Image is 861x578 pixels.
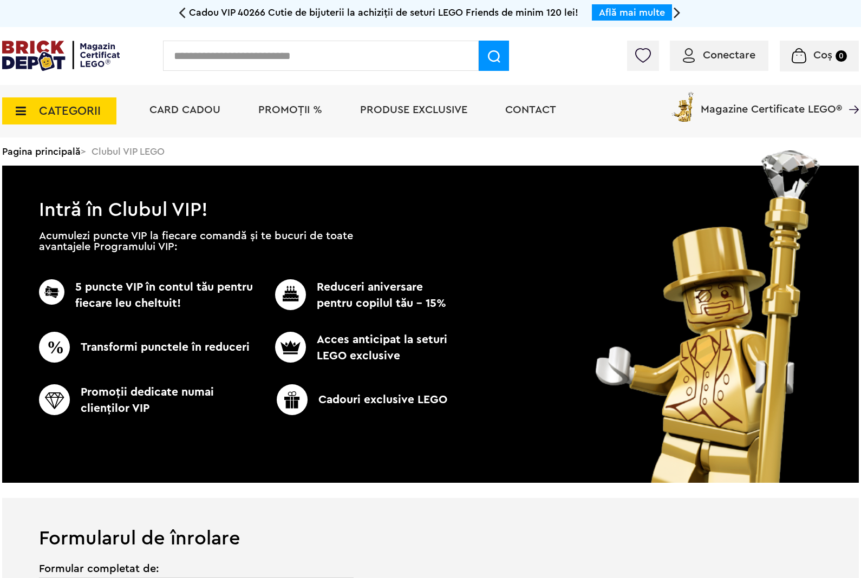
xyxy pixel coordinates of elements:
[257,332,451,364] p: Acces anticipat la seturi LEGO exclusive
[2,166,859,215] h1: Intră în Clubul VIP!
[253,384,471,415] p: Cadouri exclusive LEGO
[39,563,355,574] span: Formular completat de:
[505,104,556,115] a: Contact
[703,50,755,61] span: Conectare
[580,150,837,483] img: vip_page_image
[189,8,578,17] span: Cadou VIP 40266 Cutie de bijuterii la achiziții de seturi LEGO Friends de minim 120 lei!
[39,384,70,415] img: CC_BD_Green_chek_mark
[39,231,353,252] p: Acumulezi puncte VIP la fiecare comandă și te bucuri de toate avantajele Programului VIP:
[275,279,306,310] img: CC_BD_Green_chek_mark
[257,279,451,312] p: Reduceri aniversare pentru copilul tău - 15%
[149,104,220,115] a: Card Cadou
[599,8,665,17] a: Află mai multe
[39,279,64,305] img: CC_BD_Green_chek_mark
[39,332,257,363] p: Transformi punctele în reduceri
[275,332,306,363] img: CC_BD_Green_chek_mark
[813,50,832,61] span: Coș
[39,279,257,312] p: 5 puncte VIP în contul tău pentru fiecare leu cheltuit!
[842,90,859,101] a: Magazine Certificate LEGO®
[2,137,859,166] div: > Clubul VIP LEGO
[2,498,859,548] h1: Formularul de înrolare
[39,384,257,417] p: Promoţii dedicate numai clienţilor VIP
[701,90,842,115] span: Magazine Certificate LEGO®
[39,105,101,117] span: CATEGORII
[277,384,308,415] img: CC_BD_Green_chek_mark
[683,50,755,61] a: Conectare
[2,147,81,156] a: Pagina principală
[258,104,322,115] a: PROMOȚII %
[836,50,847,62] small: 0
[360,104,467,115] a: Produse exclusive
[39,332,70,363] img: CC_BD_Green_chek_mark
